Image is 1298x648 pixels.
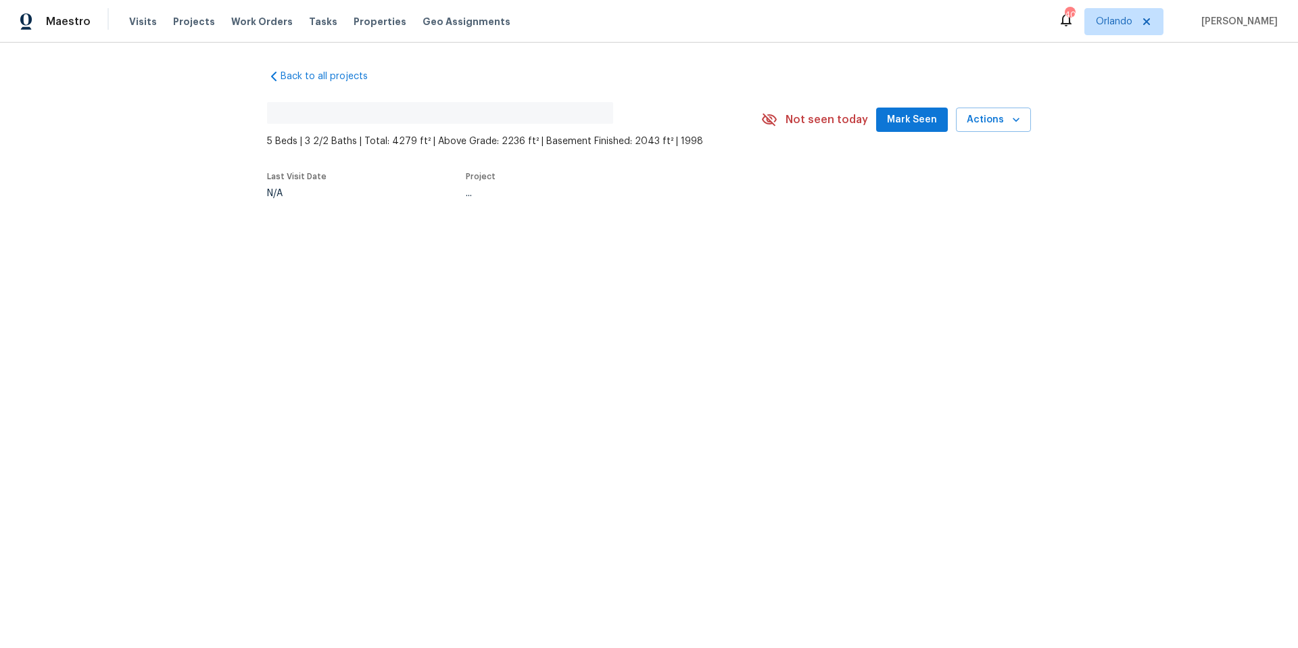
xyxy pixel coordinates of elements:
[1196,15,1278,28] span: [PERSON_NAME]
[466,172,496,181] span: Project
[423,15,510,28] span: Geo Assignments
[956,108,1031,133] button: Actions
[173,15,215,28] span: Projects
[354,15,406,28] span: Properties
[887,112,937,129] span: Mark Seen
[267,172,327,181] span: Last Visit Date
[129,15,157,28] span: Visits
[1065,8,1074,22] div: 40
[1096,15,1132,28] span: Orlando
[231,15,293,28] span: Work Orders
[46,15,91,28] span: Maestro
[967,112,1020,129] span: Actions
[267,70,397,83] a: Back to all projects
[466,189,725,198] div: ...
[309,17,337,26] span: Tasks
[786,113,868,126] span: Not seen today
[876,108,948,133] button: Mark Seen
[267,135,761,148] span: 5 Beds | 3 2/2 Baths | Total: 4279 ft² | Above Grade: 2236 ft² | Basement Finished: 2043 ft² | 1998
[267,189,327,198] div: N/A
